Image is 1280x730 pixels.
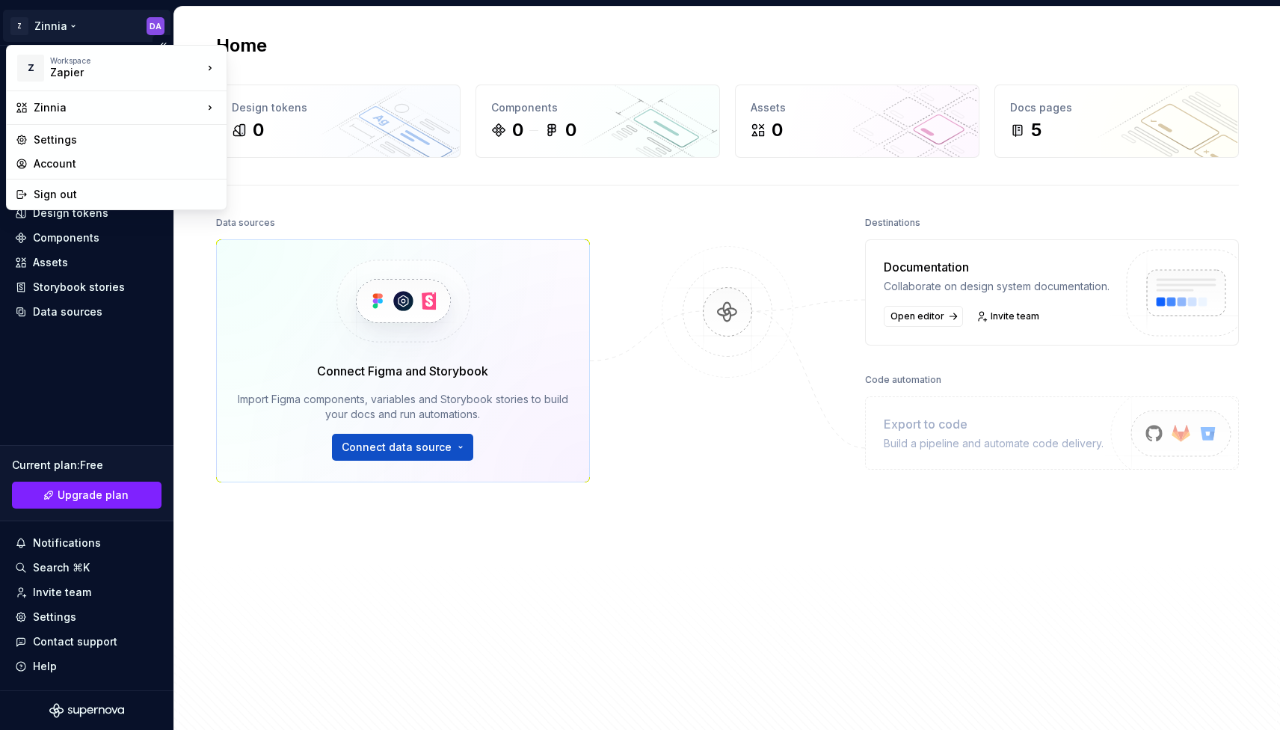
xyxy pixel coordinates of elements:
[17,55,44,82] div: Z
[34,100,203,115] div: Zinnia
[34,132,218,147] div: Settings
[50,65,177,80] div: Zapier
[50,56,203,65] div: Workspace
[34,156,218,171] div: Account
[34,187,218,202] div: Sign out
